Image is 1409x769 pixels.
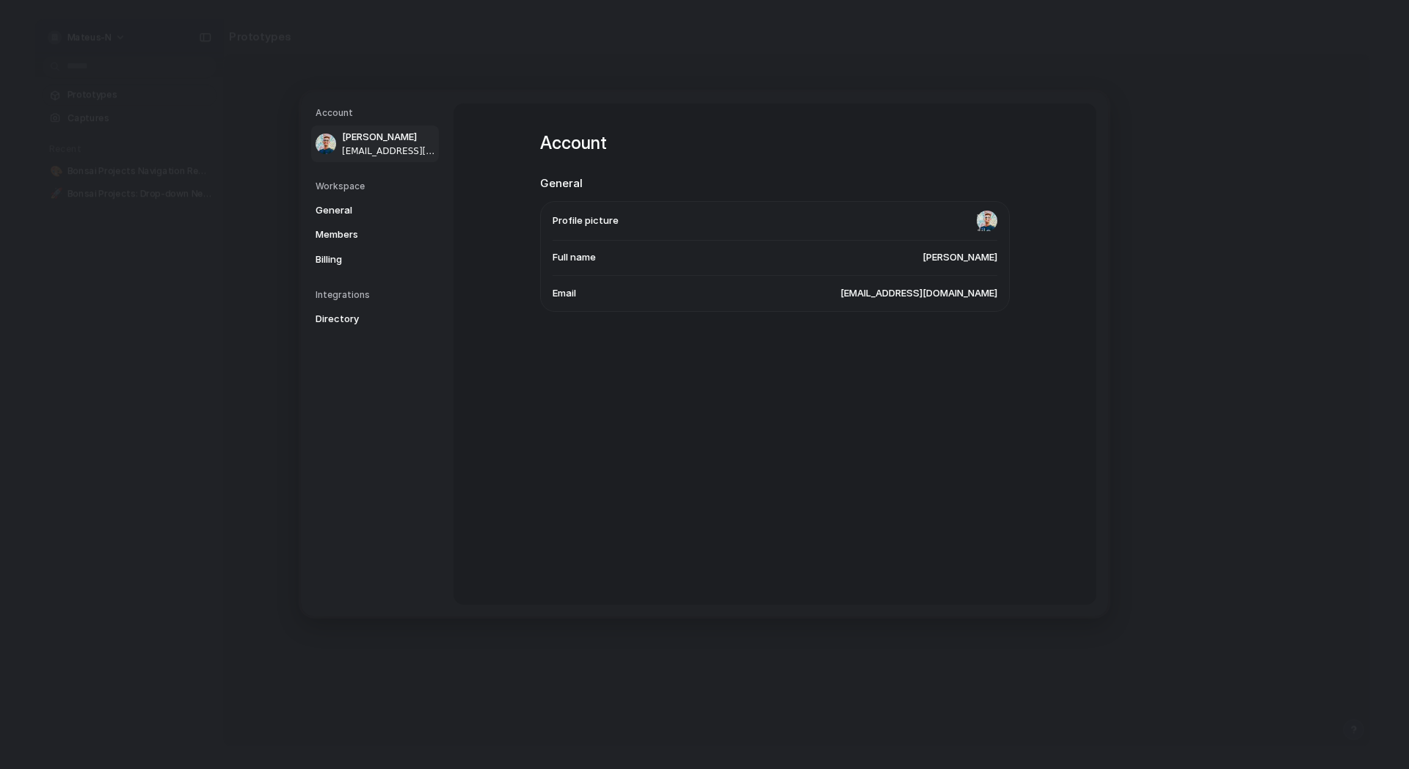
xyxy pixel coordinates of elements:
[316,312,409,327] span: Directory
[922,250,997,265] span: [PERSON_NAME]
[342,130,436,145] span: [PERSON_NAME]
[316,179,439,192] h5: Workspace
[311,307,439,331] a: Directory
[553,285,576,300] span: Email
[553,213,619,227] span: Profile picture
[316,203,409,217] span: General
[342,144,436,157] span: [EMAIL_ADDRESS][DOMAIN_NAME]
[311,247,439,271] a: Billing
[311,223,439,247] a: Members
[316,288,439,302] h5: Integrations
[840,285,997,300] span: [EMAIL_ADDRESS][DOMAIN_NAME]
[316,106,439,120] h5: Account
[553,250,596,265] span: Full name
[540,175,1010,192] h2: General
[316,252,409,266] span: Billing
[311,125,439,162] a: [PERSON_NAME][EMAIL_ADDRESS][DOMAIN_NAME]
[316,227,409,242] span: Members
[311,198,439,222] a: General
[540,130,1010,156] h1: Account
